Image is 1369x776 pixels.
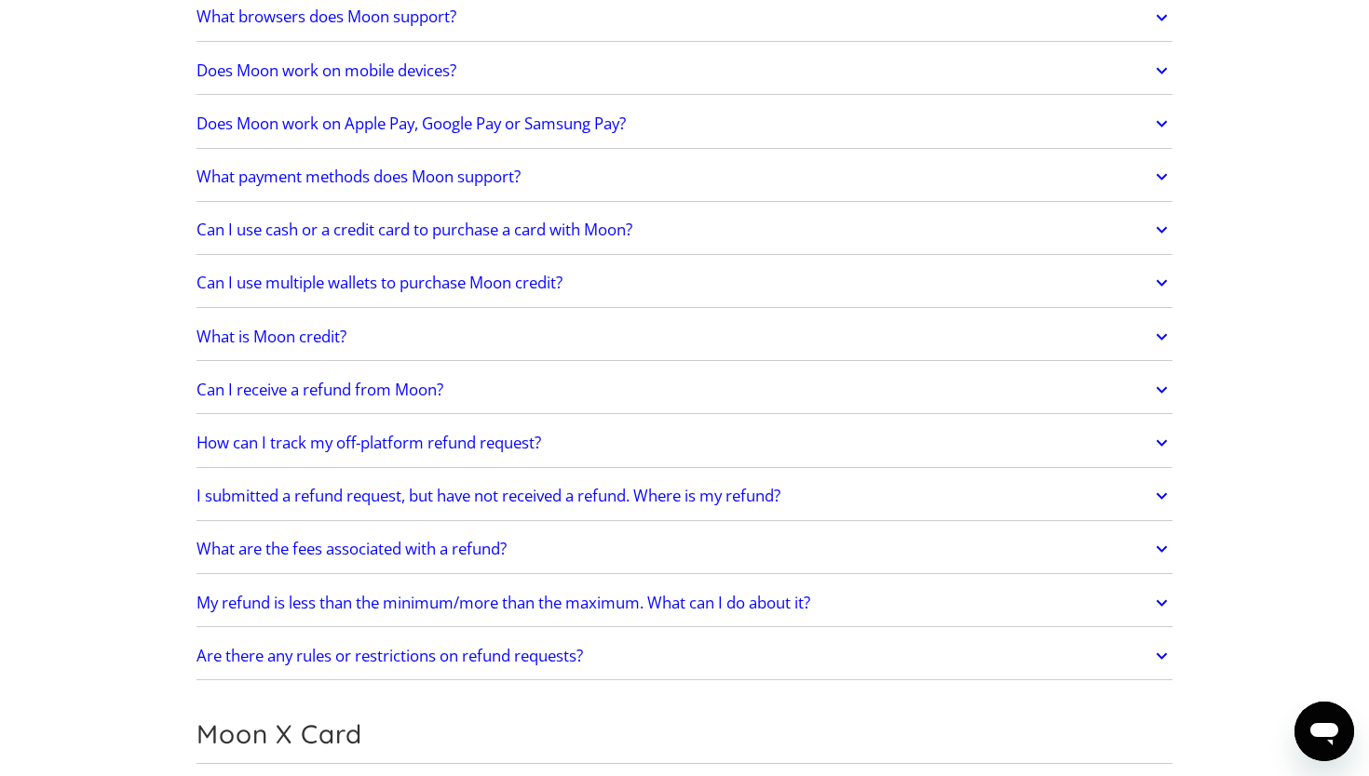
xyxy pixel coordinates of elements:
h2: I submitted a refund request, but have not received a refund. Where is my refund? [197,487,780,505]
a: Does Moon work on mobile devices? [197,51,1172,90]
h2: What are the fees associated with a refund? [197,540,507,558]
h2: Can I use multiple wallets to purchase Moon credit? [197,274,563,292]
a: What are the fees associated with a refund? [197,529,1172,569]
h2: What is Moon credit? [197,328,346,346]
a: Can I use multiple wallets to purchase Moon credit? [197,264,1172,303]
a: I submitted a refund request, but have not received a refund. Where is my refund? [197,476,1172,515]
h2: Moon X Card [197,718,1172,750]
h2: Can I receive a refund from Moon? [197,381,443,399]
h2: What payment methods does Moon support? [197,167,521,186]
h2: Are there any rules or restrictions on refund requests? [197,647,583,665]
a: How can I track my off-platform refund request? [197,423,1172,462]
a: Can I receive a refund from Moon? [197,370,1172,409]
h2: My refund is less than the minimum/more than the maximum. What can I do about it? [197,594,810,612]
a: What payment methods does Moon support? [197,157,1172,196]
a: Does Moon work on Apple Pay, Google Pay or Samsung Pay? [197,104,1172,143]
h2: How can I track my off-platform refund request? [197,434,541,452]
a: What is Moon credit? [197,317,1172,356]
h2: Can I use cash or a credit card to purchase a card with Moon? [197,221,632,239]
h2: Does Moon work on mobile devices? [197,61,456,80]
h2: What browsers does Moon support? [197,7,456,26]
a: Are there any rules or restrictions on refund requests? [197,636,1172,676]
iframe: Knap til at åbne messaging-vindue [1294,702,1354,761]
h2: Does Moon work on Apple Pay, Google Pay or Samsung Pay? [197,114,626,133]
a: My refund is less than the minimum/more than the maximum. What can I do about it? [197,583,1172,622]
a: Can I use cash or a credit card to purchase a card with Moon? [197,210,1172,249]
